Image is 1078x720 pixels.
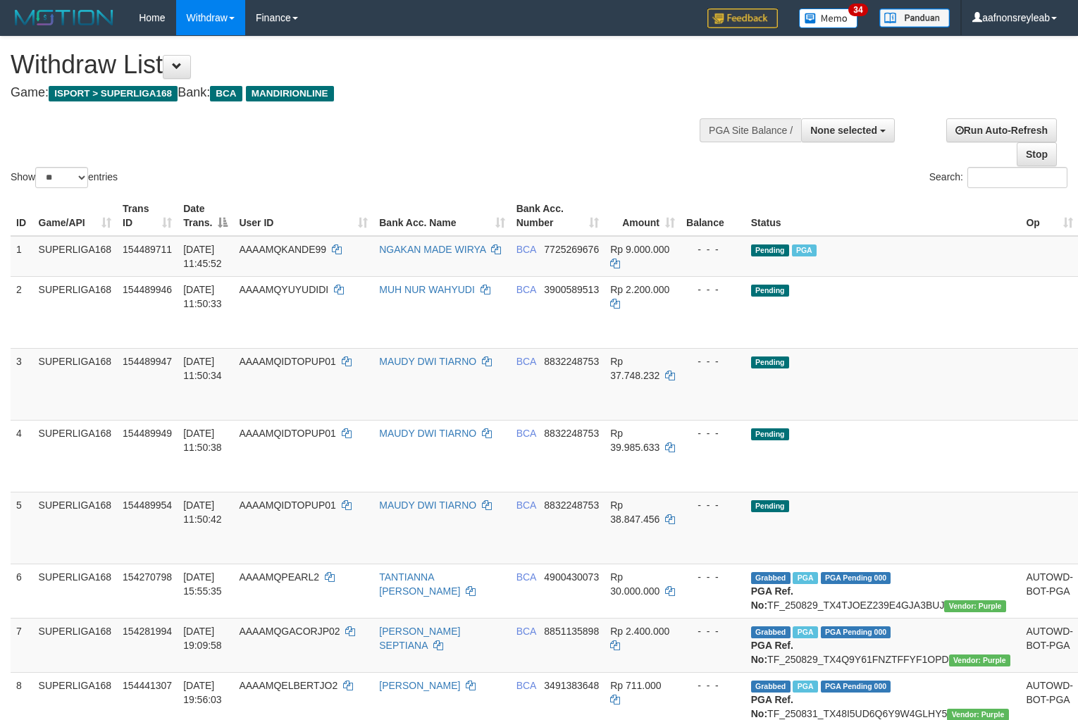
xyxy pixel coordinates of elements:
[379,356,476,367] a: MAUDY DWI TIARNO
[49,86,178,101] span: ISPORT > SUPERLIGA168
[123,428,172,439] span: 154489949
[929,167,1067,188] label: Search:
[821,572,891,584] span: PGA Pending
[745,564,1021,618] td: TF_250829_TX4TJOEZ239E4GJA3BUJ
[33,618,118,672] td: SUPERLIGA168
[751,626,791,638] span: Grabbed
[686,426,740,440] div: - - -
[379,571,460,597] a: TANTIANNA [PERSON_NAME]
[117,196,178,236] th: Trans ID: activate to sort column ascending
[379,284,475,295] a: MUH NUR WAHYUDI
[516,356,536,367] span: BCA
[879,8,950,27] img: panduan.png
[373,196,510,236] th: Bank Acc. Name: activate to sort column ascending
[751,285,789,297] span: Pending
[544,499,599,511] span: Copy 8832248753 to clipboard
[686,678,740,693] div: - - -
[686,242,740,256] div: - - -
[183,284,222,309] span: [DATE] 11:50:33
[183,428,222,453] span: [DATE] 11:50:38
[610,626,669,637] span: Rp 2.400.000
[239,680,337,691] span: AAAAMQELBERTJO2
[967,167,1067,188] input: Search:
[210,86,242,101] span: BCA
[946,118,1057,142] a: Run Auto-Refresh
[745,196,1021,236] th: Status
[123,284,172,295] span: 154489946
[1017,142,1057,166] a: Stop
[239,244,326,255] span: AAAAMQKANDE99
[707,8,778,28] img: Feedback.jpg
[610,571,659,597] span: Rp 30.000.000
[123,244,172,255] span: 154489711
[516,626,536,637] span: BCA
[11,7,118,28] img: MOTION_logo.png
[610,680,661,691] span: Rp 711.000
[239,626,340,637] span: AAAAMQGACORJP02
[801,118,895,142] button: None selected
[33,492,118,564] td: SUPERLIGA168
[751,572,791,584] span: Grabbed
[821,681,891,693] span: PGA Pending
[239,571,319,583] span: AAAAMQPEARL2
[123,571,172,583] span: 154270798
[11,51,705,79] h1: Withdraw List
[681,196,745,236] th: Balance
[793,626,817,638] span: Marked by aafnonsreyleab
[686,624,740,638] div: - - -
[544,284,599,295] span: Copy 3900589513 to clipboard
[544,626,599,637] span: Copy 8851135898 to clipboard
[123,680,172,691] span: 154441307
[11,420,33,492] td: 4
[544,680,599,691] span: Copy 3491383648 to clipboard
[183,626,222,651] span: [DATE] 19:09:58
[11,236,33,277] td: 1
[610,499,659,525] span: Rp 38.847.456
[848,4,867,16] span: 34
[792,244,817,256] span: Marked by aafandaneth
[610,244,669,255] span: Rp 9.000.000
[751,694,793,719] b: PGA Ref. No:
[11,167,118,188] label: Show entries
[516,428,536,439] span: BCA
[11,196,33,236] th: ID
[516,680,536,691] span: BCA
[516,571,536,583] span: BCA
[610,428,659,453] span: Rp 39.985.633
[605,196,681,236] th: Amount: activate to sort column ascending
[183,244,222,269] span: [DATE] 11:45:52
[686,570,740,584] div: - - -
[183,680,222,705] span: [DATE] 19:56:03
[11,276,33,348] td: 2
[379,626,460,651] a: [PERSON_NAME] SEPTIANA
[379,499,476,511] a: MAUDY DWI TIARNO
[751,585,793,611] b: PGA Ref. No:
[33,564,118,618] td: SUPERLIGA168
[516,284,536,295] span: BCA
[511,196,605,236] th: Bank Acc. Number: activate to sort column ascending
[751,356,789,368] span: Pending
[610,356,659,381] span: Rp 37.748.232
[233,196,373,236] th: User ID: activate to sort column ascending
[544,356,599,367] span: Copy 8832248753 to clipboard
[11,348,33,420] td: 3
[516,499,536,511] span: BCA
[751,244,789,256] span: Pending
[810,125,877,136] span: None selected
[793,681,817,693] span: Marked by aafsoycanthlai
[686,283,740,297] div: - - -
[751,681,791,693] span: Grabbed
[610,284,669,295] span: Rp 2.200.000
[793,572,817,584] span: Marked by aafmaleo
[178,196,233,236] th: Date Trans.: activate to sort column descending
[799,8,858,28] img: Button%20Memo.svg
[944,600,1005,612] span: Vendor URL: https://trx4.1velocity.biz
[33,420,118,492] td: SUPERLIGA168
[751,500,789,512] span: Pending
[33,348,118,420] td: SUPERLIGA168
[33,196,118,236] th: Game/API: activate to sort column ascending
[11,492,33,564] td: 5
[751,428,789,440] span: Pending
[183,356,222,381] span: [DATE] 11:50:34
[11,618,33,672] td: 7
